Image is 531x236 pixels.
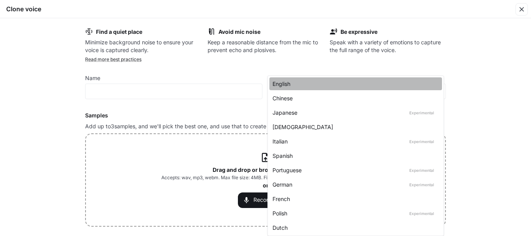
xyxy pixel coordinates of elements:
p: Experimental [408,210,436,217]
div: French [272,195,436,203]
p: Experimental [408,109,436,116]
div: Polish [272,209,436,217]
div: [DEMOGRAPHIC_DATA] [272,123,436,131]
div: Chinese [272,94,436,102]
div: Japanese [272,108,436,117]
div: German [272,180,436,189]
div: English [272,80,436,88]
div: Spanish [272,152,436,160]
div: Portuguese [272,166,436,174]
div: Italian [272,137,436,145]
p: Experimental [408,138,436,145]
div: Dutch [272,224,436,232]
p: Experimental [408,181,436,188]
p: Experimental [408,167,436,174]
